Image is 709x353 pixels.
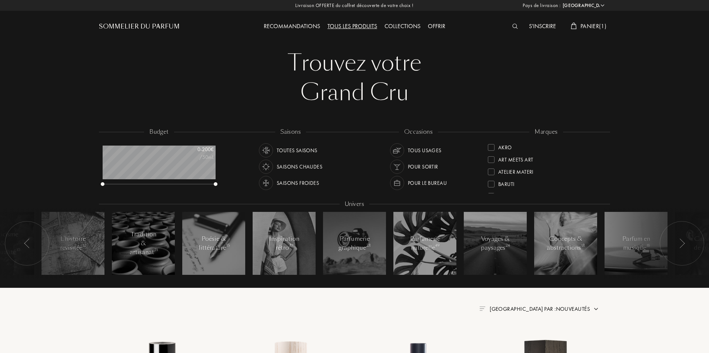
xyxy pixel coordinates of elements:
div: Inspiration rétro [269,234,300,252]
div: Collections [381,22,424,31]
div: Univers [340,200,369,209]
div: Akro [498,141,512,151]
div: saisons [275,128,306,136]
div: Parfumerie graphique [339,234,370,252]
img: cart_white.svg [571,23,577,29]
a: Tous les produits [324,22,381,30]
div: Offrir [424,22,449,31]
div: Trouvez votre [104,48,605,78]
img: usage_occasion_work_white.svg [392,178,402,188]
div: Tous usages [408,143,442,157]
div: Art Meets Art [498,153,533,163]
div: Poésie & littérature [198,234,230,252]
div: Saisons chaudes [277,160,322,174]
img: usage_occasion_all_white.svg [392,145,402,156]
div: Pour le bureau [408,176,447,190]
div: Recommandations [260,22,324,31]
img: arr_left.svg [679,239,685,248]
a: Offrir [424,22,449,30]
img: arr_left.svg [24,239,30,248]
div: Baruti [498,178,515,188]
span: 23 [366,243,371,248]
div: budget [144,128,174,136]
a: Collections [381,22,424,30]
div: Binet-Papillon [498,190,535,200]
span: Pays de livraison : [523,2,561,9]
span: 15 [226,243,230,248]
div: Pour sortir [408,160,438,174]
span: Panier ( 1 ) [580,22,606,30]
div: marques [529,128,563,136]
div: 0 - 200 € [177,146,214,153]
div: Tous les produits [324,22,381,31]
span: 13 [581,243,585,248]
div: Voyages & paysages [480,234,511,252]
img: usage_season_hot_white.svg [261,161,271,172]
img: search_icn_white.svg [512,24,518,29]
a: Recommandations [260,22,324,30]
img: usage_occasion_party_white.svg [392,161,402,172]
div: occasions [399,128,438,136]
img: filter_by.png [479,306,485,311]
div: Tradition & artisanat [128,230,159,257]
img: arrow.png [593,306,599,312]
a: Sommelier du Parfum [99,22,180,31]
span: 71 [154,247,158,253]
div: /50mL [177,153,214,161]
img: usage_season_average_white.svg [261,145,271,156]
div: S'inscrire [525,22,560,31]
div: Saisons froides [277,176,319,190]
div: Parfumerie naturelle [409,234,441,252]
span: [GEOGRAPHIC_DATA] par : Nouveautés [490,305,590,313]
img: usage_season_cold_white.svg [261,178,271,188]
div: Concepts & abstractions [547,234,585,252]
div: Toutes saisons [277,143,317,157]
div: Atelier Materi [498,166,533,176]
span: 24 [506,243,510,248]
span: 49 [435,243,439,248]
span: 37 [289,243,293,248]
a: S'inscrire [525,22,560,30]
div: Grand Cru [104,78,605,107]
